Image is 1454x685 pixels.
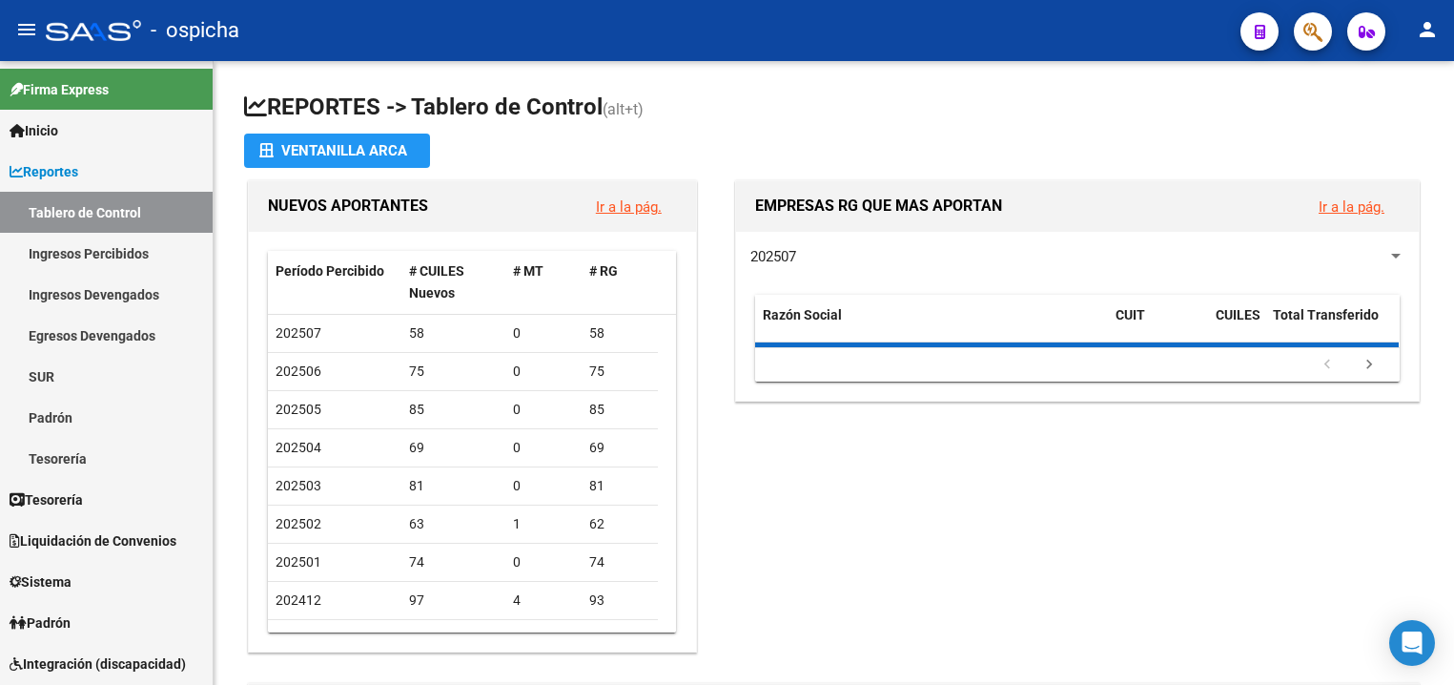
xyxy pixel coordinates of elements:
[755,197,1002,215] span: EMPRESAS RG QUE MAS APORTAN
[589,475,650,497] div: 81
[582,251,658,314] datatable-header-cell: # RG
[401,251,506,314] datatable-header-cell: # CUILES Nuevos
[603,100,644,118] span: (alt+t)
[505,251,582,314] datatable-header-cell: # MT
[589,399,650,421] div: 85
[409,399,499,421] div: 85
[10,489,83,510] span: Tesorería
[1416,18,1439,41] mat-icon: person
[276,402,321,417] span: 202505
[755,295,1108,358] datatable-header-cell: Razón Social
[409,322,499,344] div: 58
[15,18,38,41] mat-icon: menu
[10,654,186,675] span: Integración (discapacidad)
[10,161,78,182] span: Reportes
[589,628,650,650] div: 80
[589,263,618,279] span: # RG
[10,530,176,551] span: Liquidación de Convenios
[268,197,428,215] span: NUEVOS APORTANTES
[1303,189,1400,224] button: Ir a la pág.
[513,628,574,650] div: 6
[244,134,430,168] button: Ventanilla ARCA
[10,120,58,141] span: Inicio
[1351,355,1387,376] a: go to next page
[244,92,1423,125] h1: REPORTES -> Tablero de Control
[276,592,321,608] span: 202412
[1216,307,1260,322] span: CUILES
[1265,295,1399,358] datatable-header-cell: Total Transferido
[513,322,574,344] div: 0
[513,590,574,612] div: 4
[589,551,650,573] div: 74
[409,513,499,535] div: 63
[276,516,321,531] span: 202502
[1319,198,1384,216] a: Ir a la pág.
[589,322,650,344] div: 58
[581,189,677,224] button: Ir a la pág.
[276,325,321,341] span: 202507
[513,361,574,383] div: 0
[409,628,499,650] div: 86
[409,361,499,383] div: 75
[513,551,574,573] div: 0
[589,590,650,612] div: 93
[513,399,574,421] div: 0
[276,363,321,379] span: 202506
[1273,307,1379,322] span: Total Transferido
[750,248,796,265] span: 202507
[513,263,543,279] span: # MT
[10,79,109,100] span: Firma Express
[276,263,384,279] span: Período Percibido
[1309,355,1345,376] a: go to previous page
[409,551,499,573] div: 74
[763,307,842,322] span: Razón Social
[276,554,321,570] span: 202501
[151,10,239,52] span: - ospicha
[1389,620,1435,666] div: Open Intercom Messenger
[513,437,574,459] div: 0
[276,631,321,646] span: 202411
[1208,295,1265,358] datatable-header-cell: CUILES
[1116,307,1145,322] span: CUIT
[409,263,464,301] span: # CUILES Nuevos
[513,475,574,497] div: 0
[409,590,499,612] div: 97
[259,134,415,168] div: Ventanilla ARCA
[1108,295,1208,358] datatable-header-cell: CUIT
[276,440,321,455] span: 202504
[276,478,321,493] span: 202503
[10,612,71,633] span: Padrón
[409,475,499,497] div: 81
[589,361,650,383] div: 75
[10,571,72,592] span: Sistema
[589,437,650,459] div: 69
[268,251,401,314] datatable-header-cell: Período Percibido
[589,513,650,535] div: 62
[513,513,574,535] div: 1
[596,198,662,216] a: Ir a la pág.
[409,437,499,459] div: 69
